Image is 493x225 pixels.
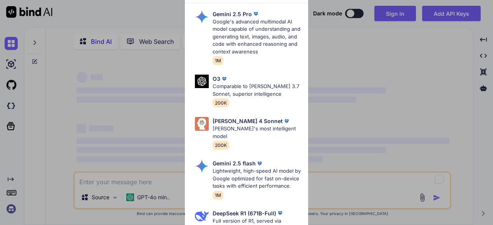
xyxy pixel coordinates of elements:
p: [PERSON_NAME]'s most intelligent model [213,125,302,140]
img: premium [256,160,263,167]
p: Lightweight, high-speed AI model by Google optimized for fast on-device tasks with efficient perf... [213,167,302,190]
img: premium [252,10,260,18]
img: premium [276,209,284,217]
p: Gemini 2.5 flash [213,159,256,167]
img: premium [220,75,228,83]
span: 1M [213,191,223,200]
img: Pick Models [195,10,209,24]
img: Pick Models [195,209,209,223]
img: Pick Models [195,75,209,88]
p: DeepSeek R1 (671B-Full) [213,209,276,217]
p: Gemini 2.5 Pro [213,10,252,18]
p: Google's advanced multimodal AI model capable of understanding and generating text, images, audio... [213,18,302,56]
span: 200K [213,98,229,107]
p: O3 [213,75,220,83]
p: Comparable to [PERSON_NAME] 3.7 Sonnet, superior intelligence [213,83,302,98]
span: 1M [213,56,223,65]
img: Pick Models [195,117,209,131]
p: [PERSON_NAME] 4 Sonnet [213,117,283,125]
img: premium [283,117,290,125]
span: 200K [213,141,229,150]
img: Pick Models [195,159,209,173]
